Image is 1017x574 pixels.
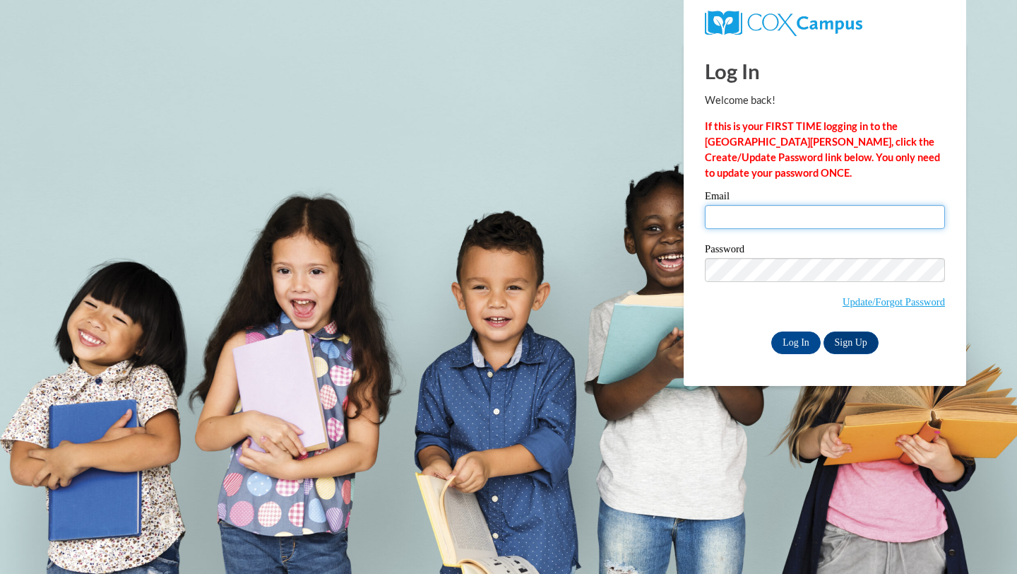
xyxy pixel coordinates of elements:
[705,16,862,28] a: COX Campus
[705,11,862,36] img: COX Campus
[771,332,821,354] input: Log In
[705,191,945,205] label: Email
[705,93,945,108] p: Welcome back!
[705,120,940,179] strong: If this is your FIRST TIME logging in to the [GEOGRAPHIC_DATA][PERSON_NAME], click the Create/Upd...
[843,296,945,307] a: Update/Forgot Password
[823,332,879,354] a: Sign Up
[705,57,945,86] h1: Log In
[705,244,945,258] label: Password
